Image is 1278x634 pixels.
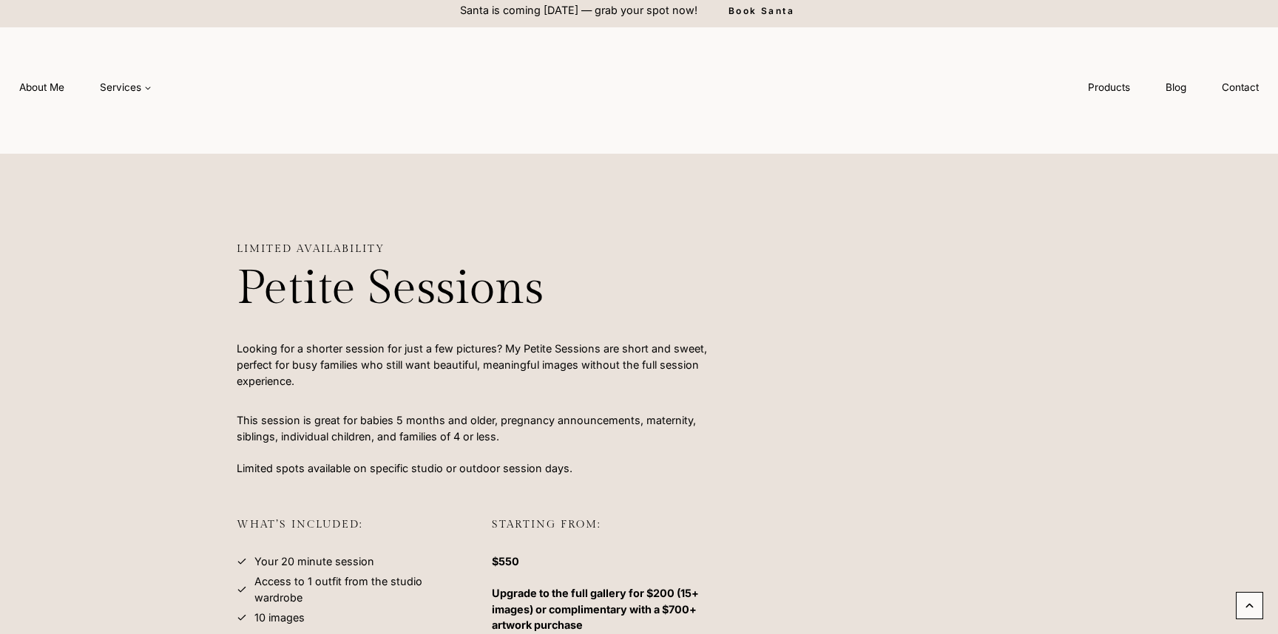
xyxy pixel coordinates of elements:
[237,341,723,389] p: Looking for a shorter session for just a few pictures? My Petite Sessions are short and sweet, pe...
[254,610,305,626] span: 10 images
[460,2,697,18] p: Santa is coming [DATE] — grab your spot now!
[1070,74,1148,101] a: Products
[100,80,152,95] span: Services
[1070,74,1277,101] nav: Secondary Navigation
[237,261,723,318] h1: Petite Sessions
[1,74,82,101] a: About Me
[237,412,723,476] p: This session is great for babies 5 months and older, pregnancy announcements, maternity, siblings...
[492,518,723,548] h3: STARTING FROM:
[1,74,169,101] nav: Primary Navigation
[237,242,723,255] h3: Limited availability
[237,518,468,548] h3: what’s INCLUDED:
[254,573,468,605] span: Access to 1 outfit from the studio wardrobe
[1148,74,1204,101] a: Blog
[1236,592,1263,619] a: Scroll to top
[82,74,169,101] a: Services
[254,553,374,570] span: Your 20 minute session
[1204,74,1277,101] a: Contact
[492,553,723,633] p: $550 Upgrade to the full gallery for $200 (15+ images) or complimentary with a $700+ artwork purc...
